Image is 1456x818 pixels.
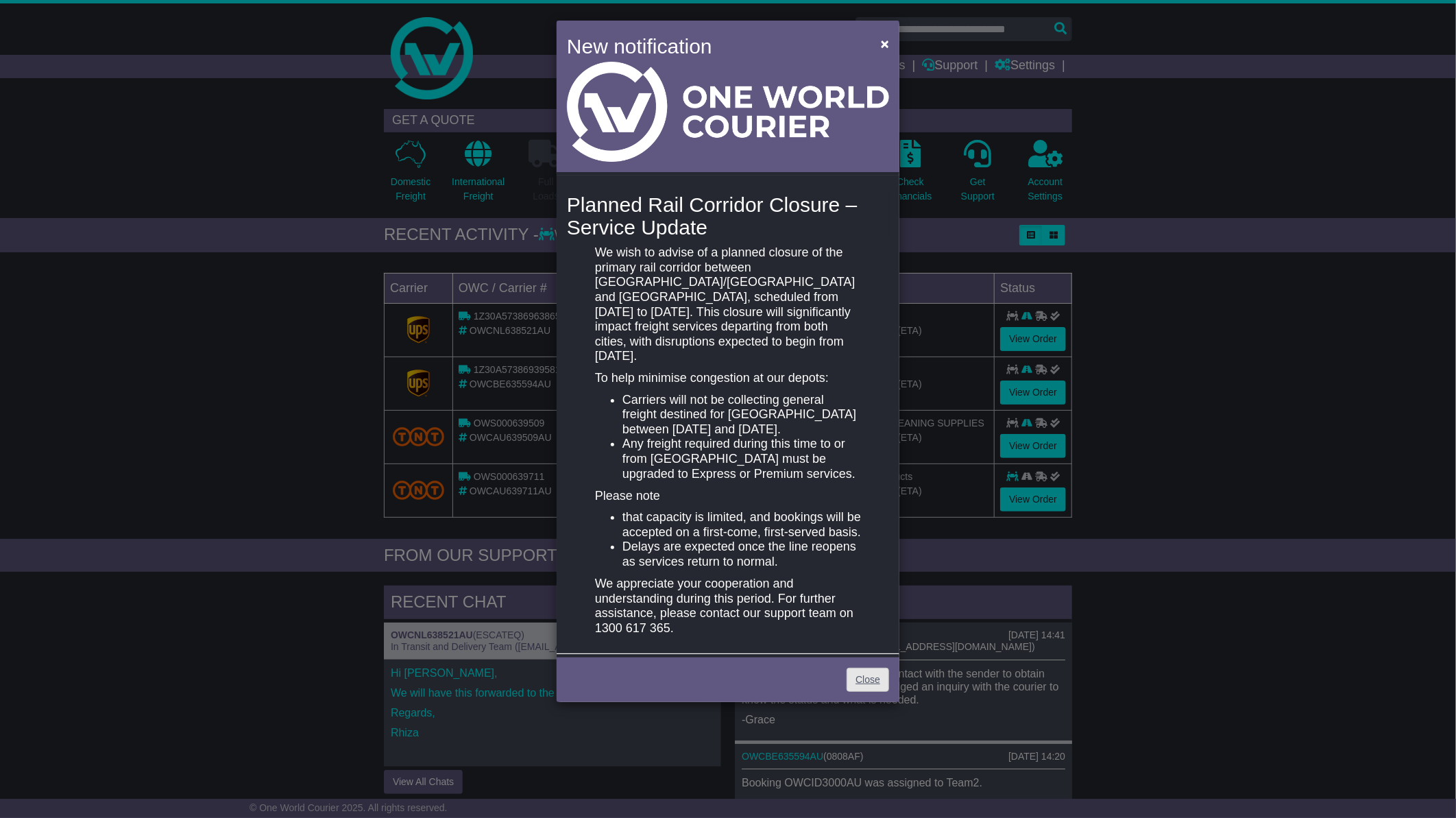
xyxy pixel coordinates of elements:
h4: New notification [567,31,861,62]
p: We appreciate your cooperation and understanding during this period. For further assistance, plea... [595,577,861,636]
img: Light [567,62,889,162]
li: Delays are expected once the line reopens as services return to normal. [622,540,861,569]
a: Close [847,668,889,692]
h4: Planned Rail Corridor Closure – Service Update [567,193,889,239]
button: Close [874,29,896,58]
span: × [881,36,889,51]
p: We wish to advise of a planned closure of the primary rail corridor between [GEOGRAPHIC_DATA]/[GE... [595,245,861,364]
li: that capacity is limited, and bookings will be accepted on a first-come, first-served basis. [622,510,861,540]
p: Please note [595,489,861,504]
p: To help minimise congestion at our depots: [595,371,861,386]
li: Any freight required during this time to or from [GEOGRAPHIC_DATA] must be upgraded to Express or... [622,437,861,481]
li: Carriers will not be collecting general freight destined for [GEOGRAPHIC_DATA] between [DATE] and... [622,393,861,437]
